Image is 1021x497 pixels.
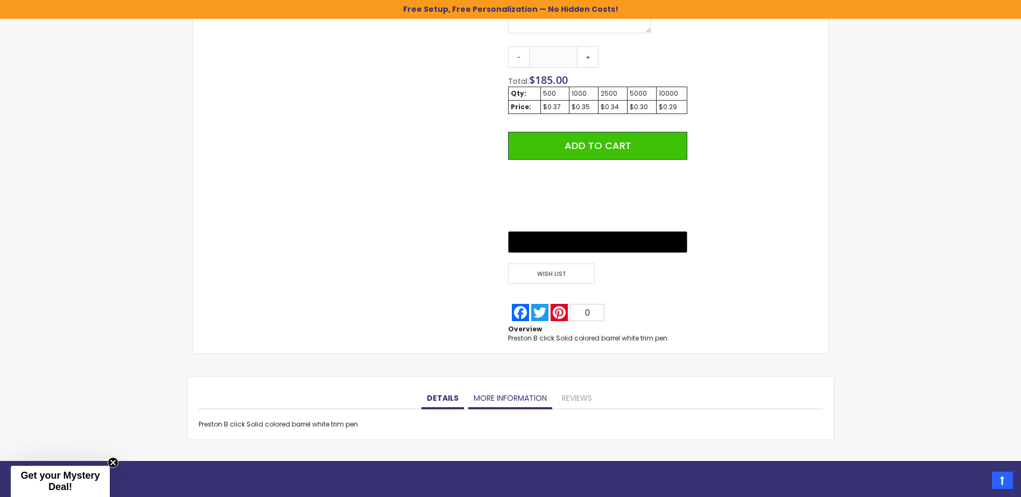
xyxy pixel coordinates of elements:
[601,103,625,111] div: $0.34
[508,46,530,68] a: -
[535,73,568,87] span: 185.00
[550,304,605,321] a: Pinterest0
[511,304,530,321] a: Facebook
[572,89,596,98] div: 1000
[659,103,685,111] div: $0.29
[508,264,597,285] a: Wish List
[199,420,823,429] div: Preston B click Solid colored barrel white trim pen.
[572,103,596,111] div: $0.35
[577,46,598,68] a: +
[421,388,464,409] a: Details
[511,102,531,111] strong: Price:
[565,139,631,152] span: Add to Cart
[585,308,590,317] span: 0
[630,103,654,111] div: $0.30
[508,231,687,253] button: Buy with GPay
[601,89,625,98] div: 2500
[508,168,687,224] iframe: PayPal
[543,89,567,98] div: 500
[630,89,654,98] div: 5000
[20,470,100,492] span: Get your Mystery Deal!
[508,324,542,333] strong: Overview
[508,76,529,87] span: Total:
[508,132,687,160] button: Add to Cart
[530,304,550,321] a: Twitter
[659,89,685,98] div: 10000
[511,89,526,98] strong: Qty:
[108,457,118,468] button: Close teaser
[557,388,597,409] a: Reviews
[468,388,552,409] a: More Information
[508,334,669,343] div: Preston B click Solid colored barrel white trim pen.
[529,73,568,87] span: $
[992,472,1013,489] a: Top
[508,264,594,285] span: Wish List
[543,103,567,111] div: $0.37
[11,466,110,497] div: Get your Mystery Deal!Close teaser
